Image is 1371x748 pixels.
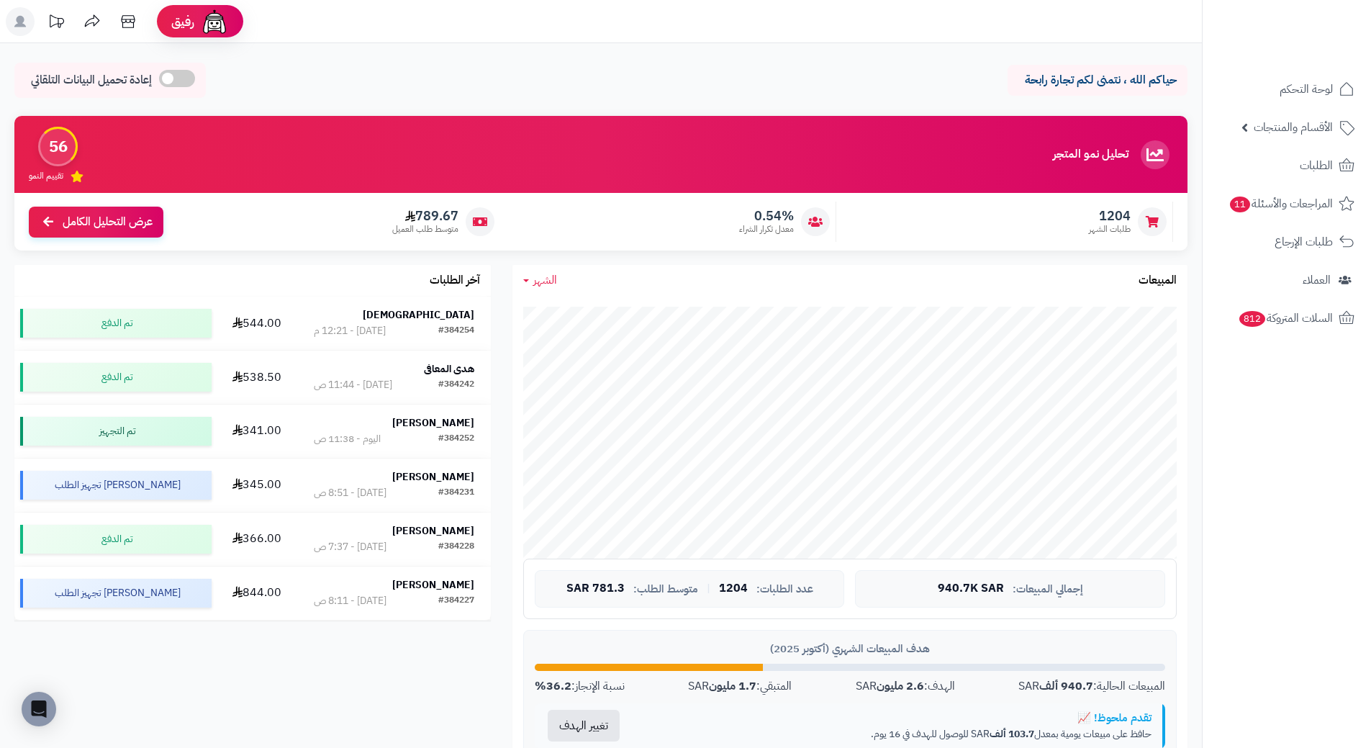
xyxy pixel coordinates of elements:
strong: هدى المعافى [424,361,474,377]
strong: 2.6 مليون [877,677,924,695]
div: [PERSON_NAME] تجهيز الطلب [20,471,212,500]
td: 844.00 [217,567,297,620]
a: عرض التحليل الكامل [29,207,163,238]
span: 1204 [1089,208,1131,224]
p: حافظ على مبيعات يومية بمعدل SAR للوصول للهدف في 16 يوم. [643,727,1151,742]
span: طلبات الإرجاع [1275,232,1333,252]
div: نسبة الإنجاز: [535,678,625,695]
span: الأقسام والمنتجات [1254,117,1333,138]
div: هدف المبيعات الشهري (أكتوبر 2025) [535,641,1165,657]
div: [DATE] - 11:44 ص [314,378,392,392]
strong: [PERSON_NAME] [392,577,474,592]
strong: 103.7 ألف [990,726,1034,742]
span: الشهر [533,271,557,289]
span: السلات المتروكة [1238,308,1333,328]
strong: [PERSON_NAME] [392,469,474,485]
div: المبيعات الحالية: SAR [1018,678,1165,695]
span: العملاء [1303,270,1331,290]
div: #384227 [438,594,474,608]
strong: [PERSON_NAME] [392,523,474,539]
span: رفيق [171,13,194,30]
span: إعادة تحميل البيانات التلقائي [31,72,152,89]
a: الطلبات [1211,148,1362,183]
div: تم الدفع [20,525,212,554]
td: 538.50 [217,351,297,404]
span: 11 [1230,197,1250,212]
strong: 1.7 مليون [709,677,756,695]
a: السلات المتروكة812 [1211,301,1362,335]
span: لوحة التحكم [1280,79,1333,99]
div: #384242 [438,378,474,392]
span: 1204 [719,582,748,595]
div: [PERSON_NAME] تجهيز الطلب [20,579,212,608]
span: متوسط طلب العميل [392,223,458,235]
div: الهدف: SAR [856,678,955,695]
div: [DATE] - 8:51 ص [314,486,386,500]
td: 544.00 [217,297,297,350]
span: معدل تكرار الشراء [739,223,794,235]
span: المراجعات والأسئلة [1229,194,1333,214]
a: المراجعات والأسئلة11 [1211,186,1362,221]
td: 341.00 [217,405,297,458]
strong: [PERSON_NAME] [392,415,474,431]
span: إجمالي المبيعات: [1013,583,1083,595]
h3: المبيعات [1139,274,1177,287]
div: #384231 [438,486,474,500]
span: عدد الطلبات: [756,583,813,595]
td: 366.00 [217,513,297,566]
div: [DATE] - 7:37 ص [314,540,386,554]
span: 940.7K SAR [938,582,1004,595]
div: #384254 [438,324,474,338]
h3: آخر الطلبات [430,274,480,287]
div: المتبقي: SAR [688,678,792,695]
strong: 940.7 ألف [1039,677,1093,695]
span: طلبات الشهر [1089,223,1131,235]
div: #384252 [438,432,474,446]
h3: تحليل نمو المتجر [1053,148,1128,161]
span: 0.54% [739,208,794,224]
a: العملاء [1211,263,1362,297]
div: [DATE] - 12:21 م [314,324,386,338]
span: 789.67 [392,208,458,224]
a: طلبات الإرجاع [1211,225,1362,259]
a: تحديثات المنصة [38,7,74,40]
div: تم الدفع [20,363,212,392]
td: 345.00 [217,459,297,512]
div: #384228 [438,540,474,554]
div: [DATE] - 8:11 ص [314,594,386,608]
span: | [707,583,710,594]
strong: 36.2% [535,677,571,695]
span: متوسط الطلب: [633,583,698,595]
a: لوحة التحكم [1211,72,1362,107]
div: تم التجهيز [20,417,212,446]
img: logo-2.png [1273,40,1357,71]
img: ai-face.png [200,7,229,36]
p: حياكم الله ، نتمنى لكم تجارة رابحة [1018,72,1177,89]
div: تم الدفع [20,309,212,338]
strong: [DEMOGRAPHIC_DATA] [363,307,474,323]
a: الشهر [523,272,557,289]
div: Open Intercom Messenger [22,692,56,726]
span: 781.3 SAR [566,582,625,595]
div: اليوم - 11:38 ص [314,432,381,446]
button: تغيير الهدف [548,710,620,742]
div: تقدم ملحوظ! 📈 [643,711,1151,726]
span: تقييم النمو [29,170,63,182]
span: عرض التحليل الكامل [63,214,153,230]
span: الطلبات [1300,156,1333,176]
span: 812 [1239,311,1265,327]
